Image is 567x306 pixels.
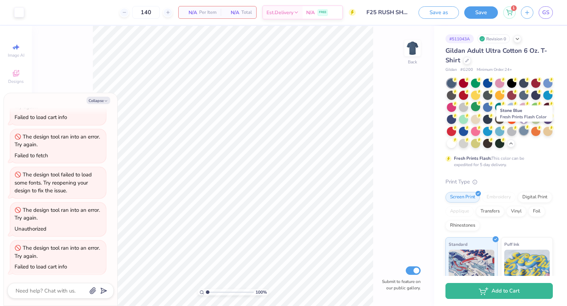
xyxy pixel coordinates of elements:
[449,240,467,248] span: Standard
[15,152,48,159] div: Failed to fetch
[454,155,541,168] div: This color can be expedited for 5 day delivery.
[445,34,474,43] div: # 511043A
[528,206,545,217] div: Foil
[306,9,315,16] span: N/A
[454,155,492,161] strong: Fresh Prints Flash:
[445,206,474,217] div: Applique
[266,9,293,16] span: Est. Delivery
[8,79,24,84] span: Designs
[449,250,494,285] img: Standard
[445,192,480,203] div: Screen Print
[464,6,498,19] button: Save
[319,10,326,15] span: FREE
[8,52,24,58] span: Image AI
[445,46,547,64] span: Gildan Adult Ultra Cotton 6 Oz. T-Shirt
[132,6,160,19] input: – –
[445,67,457,73] span: Gildan
[511,5,517,11] span: 1
[504,240,519,248] span: Puff Ink
[460,67,473,73] span: # G200
[15,133,100,148] div: The design tool ran into an error. Try again.
[405,41,420,55] img: Back
[408,59,417,65] div: Back
[445,220,480,231] div: Rhinestones
[241,9,252,16] span: Total
[518,192,552,203] div: Digital Print
[445,283,553,299] button: Add to Cart
[86,97,110,104] button: Collapse
[15,244,100,260] div: The design tool ran into an error. Try again.
[183,9,197,16] span: N/A
[378,278,421,291] label: Submit to feature on our public gallery.
[445,178,553,186] div: Print Type
[539,6,553,19] a: GS
[419,6,459,19] button: Save as
[15,95,100,110] div: The design tool ran into an error. Try again.
[256,289,267,295] span: 100 %
[477,34,510,43] div: Revision 0
[500,114,546,120] span: Fresh Prints Flash Color
[506,206,526,217] div: Vinyl
[15,263,67,270] div: Failed to load cart info
[482,192,516,203] div: Embroidery
[225,9,239,16] span: N/A
[361,5,413,19] input: Untitled Design
[477,67,512,73] span: Minimum Order: 24 +
[542,8,549,17] span: GS
[15,225,46,232] div: Unauthorized
[199,9,217,16] span: Per Item
[15,171,92,194] div: The design tool failed to load some fonts. Try reopening your design to fix the issue.
[476,206,504,217] div: Transfers
[496,106,552,122] div: Stone Blue
[15,114,67,121] div: Failed to load cart info
[504,250,550,285] img: Puff Ink
[15,206,100,222] div: The design tool ran into an error. Try again.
